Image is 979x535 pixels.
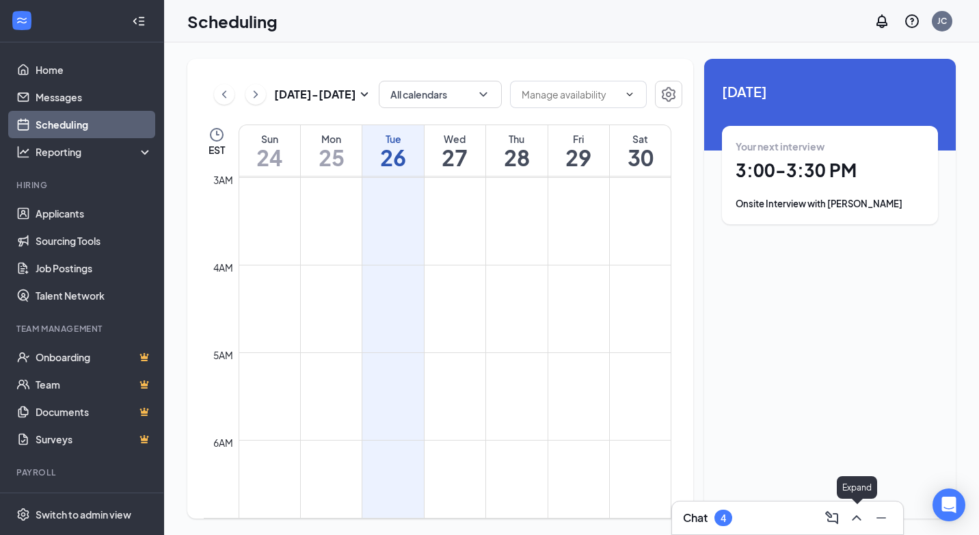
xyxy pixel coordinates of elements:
svg: WorkstreamLogo [15,14,29,27]
div: Tue [362,132,423,146]
button: All calendarsChevronDown [379,81,502,108]
div: Thu [486,132,547,146]
svg: ChevronUp [848,510,865,526]
h1: 30 [610,146,671,169]
a: OnboardingCrown [36,343,152,371]
div: Onsite Interview with [PERSON_NAME] [736,197,924,211]
svg: SmallChevronDown [356,86,373,103]
div: Hiring [16,179,150,191]
svg: Analysis [16,145,30,159]
a: Messages [36,83,152,111]
div: Switch to admin view [36,508,131,521]
a: August 29, 2025 [548,125,609,176]
h1: 27 [425,146,485,169]
svg: Settings [16,508,30,521]
a: Applicants [36,200,152,227]
svg: ChevronRight [249,86,263,103]
svg: Collapse [132,14,146,28]
h3: Chat [683,510,708,525]
svg: Minimize [873,510,889,526]
div: Sun [239,132,300,146]
input: Manage availability [522,87,619,102]
a: August 24, 2025 [239,125,300,176]
div: Fri [548,132,609,146]
div: Payroll [16,467,150,478]
h1: 29 [548,146,609,169]
button: ChevronRight [245,84,266,105]
div: Team Management [16,323,150,335]
a: PayrollCrown [36,487,152,514]
svg: ChevronLeft [217,86,231,103]
div: 5am [211,348,236,363]
h1: 3:00 - 3:30 PM [736,159,924,182]
button: ChevronUp [846,507,868,529]
h3: [DATE] - [DATE] [274,87,356,102]
a: Scheduling [36,111,152,138]
div: Sat [610,132,671,146]
a: August 30, 2025 [610,125,671,176]
a: August 25, 2025 [301,125,362,176]
a: DocumentsCrown [36,398,152,426]
svg: ChevronDown [624,89,635,100]
a: TeamCrown [36,371,152,398]
button: ChevronLeft [214,84,234,105]
div: JC [937,15,947,27]
a: August 28, 2025 [486,125,547,176]
span: [DATE] [722,81,938,102]
div: Open Intercom Messenger [933,488,965,521]
svg: QuestionInfo [904,13,920,29]
span: EST [209,143,225,157]
div: 3am [211,172,236,187]
div: Wed [425,132,485,146]
svg: Notifications [874,13,890,29]
h1: 24 [239,146,300,169]
div: Your next interview [736,140,924,153]
div: Reporting [36,145,153,159]
div: Mon [301,132,362,146]
svg: ComposeMessage [824,510,840,526]
svg: Clock [209,127,225,143]
h1: 26 [362,146,423,169]
h1: Scheduling [187,10,278,33]
button: Minimize [870,507,892,529]
a: Sourcing Tools [36,227,152,255]
a: Home [36,56,152,83]
div: Expand [837,476,877,499]
a: August 26, 2025 [362,125,423,176]
div: 4 [721,512,726,524]
a: SurveysCrown [36,426,152,453]
button: Settings [655,81,682,108]
a: Job Postings [36,255,152,282]
div: 4am [211,260,236,275]
svg: Settings [660,86,677,103]
div: 6am [211,435,236,450]
a: August 27, 2025 [425,125,485,176]
a: Talent Network [36,282,152,309]
h1: 28 [486,146,547,169]
svg: ChevronDown [477,88,490,101]
button: ComposeMessage [821,507,843,529]
h1: 25 [301,146,362,169]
